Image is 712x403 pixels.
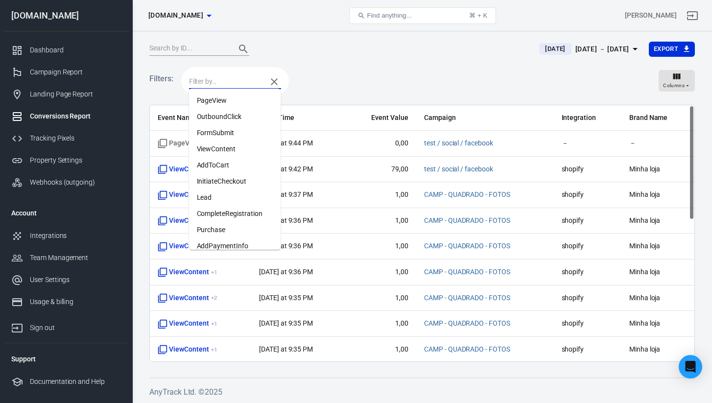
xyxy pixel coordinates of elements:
div: Integrations [30,231,121,241]
span: CAMP - QUADRADO - FOTOS [424,190,510,200]
span: CAMP - QUADRADO - FOTOS [424,241,510,251]
span: 1,00 [353,293,408,303]
h6: AnyTrack Ltd. © 2025 [149,386,695,398]
li: ViewContent [189,141,281,157]
span: test / social / facebook [424,139,493,148]
span: shopify [562,216,614,226]
span: Columns [663,81,685,90]
span: 1,00 [353,241,408,251]
span: CAMP - QUADRADO - FOTOS [424,345,510,355]
div: User Settings [30,275,121,285]
span: shopify [562,267,614,277]
li: CompleteRegistration [189,206,281,222]
a: User Settings [3,269,129,291]
div: Conversions Report [30,111,121,121]
h5: Filters: [149,63,173,95]
span: Event Value [353,113,408,123]
span: 1,00 [353,190,408,200]
button: Columns [659,70,695,92]
div: Usage & billing [30,297,121,307]
a: Campaign Report [3,61,129,83]
a: Conversions Report [3,105,129,127]
button: Find anything...⌘ + K [349,7,496,24]
sup: + 1 [211,346,217,353]
div: Tracking Pixels [30,133,121,143]
span: ViewContent [158,345,217,355]
a: Sign out [681,4,704,27]
time: 2025-10-07T21:36:39-03:00 [259,216,313,224]
span: zurahome.es [148,9,203,22]
span: 1,00 [353,216,408,226]
a: CAMP - QUADRADO - FOTOS [424,345,510,353]
span: Minha loja [629,293,687,303]
span: Integration [562,113,614,123]
div: [DOMAIN_NAME] [3,11,129,20]
li: FormSubmit [189,125,281,141]
span: shopify [562,345,614,355]
span: Minha loja [629,319,687,329]
div: Documentation and Help [30,377,121,387]
span: Minha loja [629,216,687,226]
span: ViewContent [158,319,217,329]
span: Event Name [158,113,243,123]
span: ViewContent [158,216,217,226]
span: 1,00 [353,267,408,277]
sup: + 1 [211,320,217,327]
a: Integrations [3,225,129,247]
span: Minha loja [629,267,687,277]
time: 2025-10-07T21:35:03-03:00 [259,345,313,353]
button: Search [232,37,255,61]
span: 1,00 [353,345,408,355]
a: Usage & billing [3,291,129,313]
a: Landing Page Report [3,83,129,105]
span: Brand Name [629,113,687,123]
div: Account id: 7D9VSqxT [625,10,677,21]
span: Minha loja [629,190,687,200]
span: － [629,139,687,148]
span: shopify [562,293,614,303]
li: Lead [189,190,281,206]
span: CAMP - QUADRADO - FOTOS [424,216,510,226]
span: test / social / facebook [424,165,493,174]
a: CAMP - QUADRADO - FOTOS [424,190,510,198]
sup: + 1 [211,269,217,276]
span: 0,00 [353,139,408,148]
button: [DOMAIN_NAME] [144,6,215,24]
a: test / social / facebook [424,139,493,147]
span: PageView [158,139,209,148]
li: PageView [189,93,281,109]
span: Find anything... [367,12,412,19]
span: Event Time [259,113,337,123]
div: Property Settings [30,155,121,166]
span: CAMP - QUADRADO - FOTOS [424,319,510,329]
span: ViewContent [158,241,217,251]
a: Team Management [3,247,129,269]
div: Landing Page Report [30,89,121,99]
div: Open Intercom Messenger [679,355,702,379]
a: CAMP - QUADRADO - FOTOS [424,242,510,250]
span: Minha loja [629,241,687,251]
span: shopify [562,165,614,174]
div: scrollable content [150,105,694,361]
time: 2025-10-07T21:36:37-03:00 [259,242,313,250]
li: AddPaymentInfo [189,238,281,254]
li: Support [3,347,129,371]
li: OutboundClick [189,109,281,125]
span: ViewContent [158,267,217,277]
input: Search by ID... [149,43,228,55]
a: Webhooks (outgoing) [3,171,129,193]
span: Minha loja [629,345,687,355]
span: CAMP - QUADRADO - FOTOS [424,293,510,303]
div: Sign out [30,323,121,333]
span: ViewContent [158,165,217,174]
li: Account [3,201,129,225]
div: ⌘ + K [469,12,487,19]
time: 2025-10-07T21:37:04-03:00 [259,190,313,198]
span: shopify [562,241,614,251]
button: [DATE][DATE] － [DATE] [531,41,648,57]
time: 2025-10-07T21:35:05-03:00 [259,319,313,327]
li: Purchase [189,222,281,238]
a: Tracking Pixels [3,127,129,149]
span: [DATE] [541,44,569,54]
span: Campaign [424,113,546,123]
